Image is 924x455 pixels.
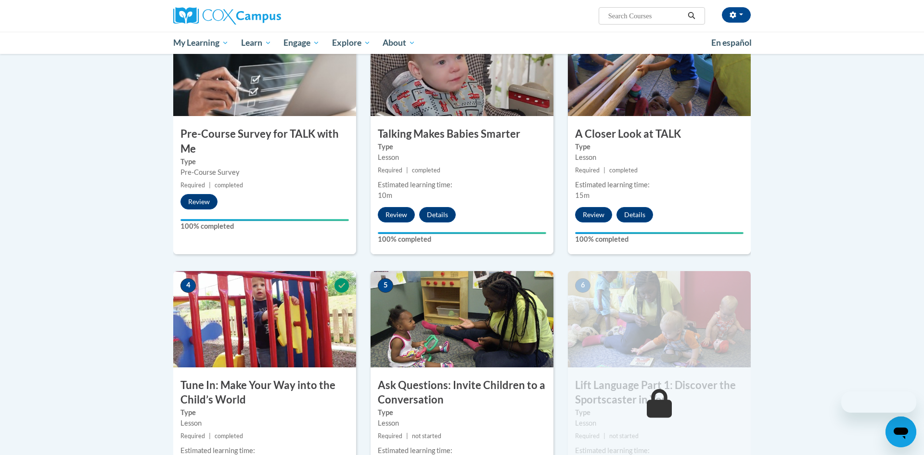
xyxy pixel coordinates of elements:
[377,32,422,54] a: About
[406,167,408,174] span: |
[378,167,402,174] span: Required
[378,432,402,440] span: Required
[575,180,744,190] div: Estimated learning time:
[603,432,605,440] span: |
[575,432,600,440] span: Required
[383,37,415,49] span: About
[326,32,377,54] a: Explore
[575,418,744,429] div: Lesson
[180,156,349,167] label: Type
[215,432,243,440] span: completed
[332,37,371,49] span: Explore
[180,278,196,293] span: 4
[235,32,278,54] a: Learn
[378,232,546,234] div: Your progress
[575,142,744,152] label: Type
[180,182,205,189] span: Required
[378,191,392,199] span: 10m
[412,432,441,440] span: not started
[575,232,744,234] div: Your progress
[568,271,751,367] img: Course Image
[173,37,229,49] span: My Learning
[173,7,281,25] img: Cox Campus
[180,418,349,429] div: Lesson
[575,152,744,163] div: Lesson
[609,167,638,174] span: completed
[406,432,408,440] span: |
[173,7,356,25] a: Cox Campus
[609,432,639,440] span: not started
[378,152,546,163] div: Lesson
[180,219,349,221] div: Your progress
[277,32,326,54] a: Engage
[575,167,600,174] span: Required
[167,32,235,54] a: My Learning
[378,234,546,245] label: 100% completed
[722,7,751,23] button: Account Settings
[616,207,653,222] button: Details
[378,180,546,190] div: Estimated learning time:
[711,38,752,48] span: En español
[209,182,211,189] span: |
[568,378,751,408] h3: Lift Language Part 1: Discover the Sportscaster in You
[371,20,553,116] img: Course Image
[575,278,590,293] span: 6
[209,432,211,440] span: |
[371,127,553,142] h3: Talking Makes Babies Smarter
[568,20,751,116] img: Course Image
[180,221,349,232] label: 100% completed
[371,378,553,408] h3: Ask Questions: Invite Children to a Conversation
[412,167,440,174] span: completed
[603,167,605,174] span: |
[575,407,744,418] label: Type
[241,37,271,49] span: Learn
[841,391,916,413] iframe: Message from company
[607,10,684,22] input: Search Courses
[180,194,218,209] button: Review
[173,127,356,156] h3: Pre-Course Survey for TALK with Me
[684,10,699,22] button: Search
[378,207,415,222] button: Review
[575,191,590,199] span: 15m
[378,418,546,429] div: Lesson
[371,271,553,367] img: Course Image
[159,32,765,54] div: Main menu
[180,432,205,440] span: Required
[419,207,456,222] button: Details
[180,407,349,418] label: Type
[885,416,916,447] iframe: Button to launch messaging window
[568,127,751,142] h3: A Closer Look at TALK
[378,142,546,152] label: Type
[173,378,356,408] h3: Tune In: Make Your Way into the Child’s World
[378,278,393,293] span: 5
[173,271,356,367] img: Course Image
[378,407,546,418] label: Type
[215,182,243,189] span: completed
[180,167,349,178] div: Pre-Course Survey
[575,234,744,245] label: 100% completed
[173,20,356,116] img: Course Image
[575,207,612,222] button: Review
[283,37,320,49] span: Engage
[705,33,758,53] a: En español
